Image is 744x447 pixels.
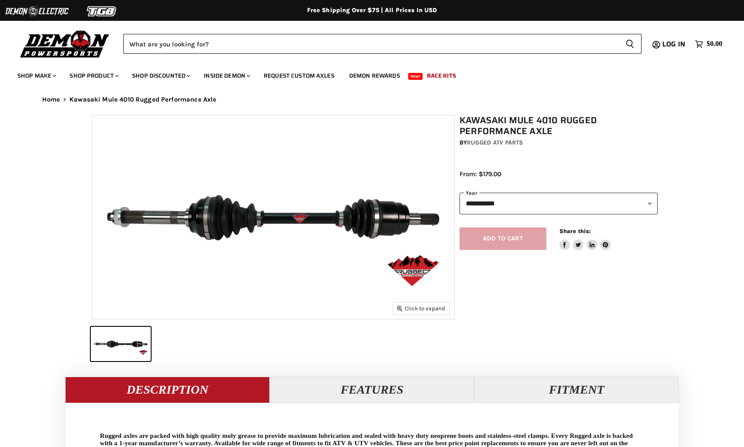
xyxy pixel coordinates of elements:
[397,305,445,312] span: Click to expand
[65,377,270,403] button: Description
[92,115,454,319] img: Kawasaki Mule 4010 Rugged Performance Axle
[559,227,611,250] aside: Share this:
[11,67,61,85] a: Shop Make
[662,39,685,49] span: Log in
[42,96,60,103] a: Home
[343,67,407,85] a: Demon Rewards
[63,67,124,85] a: Shop Product
[691,38,727,50] a: $0.00
[91,327,151,361] button: Kawasaki Mule 4010 Rugged Performance Axle thumbnail
[707,40,722,48] span: $0.00
[123,34,618,54] input: Search
[123,34,641,54] form: Product
[460,115,658,137] h1: Kawasaki Mule 4010 Rugged Performance Axle
[69,3,135,20] img: TGB Logo 2
[270,377,474,403] button: Features
[25,7,720,14] div: Free Shipping Over $75 | All Prices In USD
[126,67,195,85] a: Shop Discounted
[460,170,501,178] span: From: $179.00
[658,40,691,48] a: Log in
[393,302,450,314] button: Click to expand
[559,228,591,234] span: Share this:
[618,34,641,54] button: Search
[4,3,69,20] img: Demon Electric Logo 2
[420,67,463,85] a: Race Kits
[408,73,423,80] span: New!
[11,63,720,85] ul: Main menu
[257,67,341,85] a: Request Custom Axles
[474,377,679,403] button: Fitment
[69,96,216,103] span: Kawasaki Mule 4010 Rugged Performance Axle
[17,28,112,59] img: Demon Powersports
[197,67,255,85] a: Inside Demon
[460,138,658,148] div: by
[25,96,720,103] nav: Breadcrumbs
[460,193,658,214] select: year
[467,139,523,146] a: Rugged ATV Parts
